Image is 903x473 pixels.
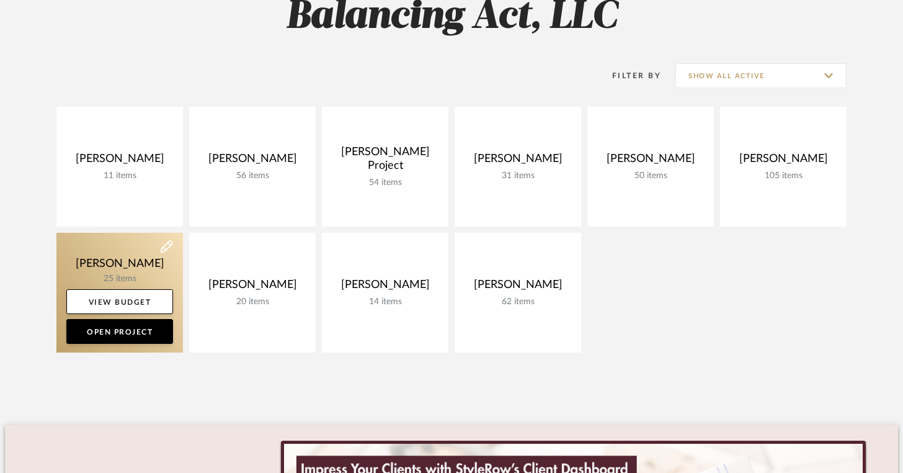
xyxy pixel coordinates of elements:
[199,278,306,297] div: [PERSON_NAME]
[199,171,306,181] div: 56 items
[465,171,571,181] div: 31 items
[332,278,438,297] div: [PERSON_NAME]
[597,152,704,171] div: [PERSON_NAME]
[465,278,571,297] div: [PERSON_NAME]
[199,152,306,171] div: [PERSON_NAME]
[332,145,438,178] div: [PERSON_NAME] Project
[332,297,438,307] div: 14 items
[66,171,173,181] div: 11 items
[66,319,173,344] a: Open Project
[730,171,837,181] div: 105 items
[730,152,837,171] div: [PERSON_NAME]
[465,152,571,171] div: [PERSON_NAME]
[596,70,661,82] div: Filter By
[332,178,438,188] div: 54 items
[597,171,704,181] div: 50 items
[66,152,173,171] div: [PERSON_NAME]
[199,297,306,307] div: 20 items
[465,297,571,307] div: 62 items
[66,289,173,314] a: View Budget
